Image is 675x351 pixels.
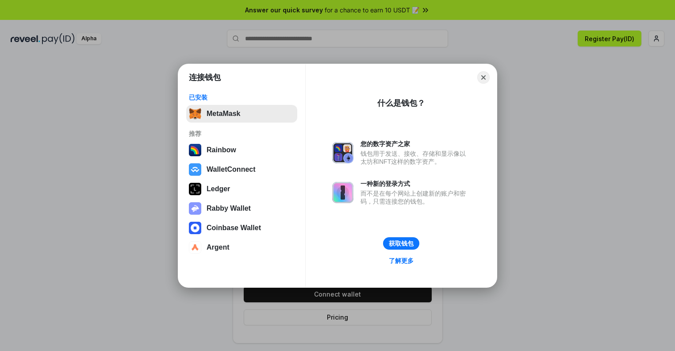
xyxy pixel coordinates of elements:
div: 了解更多 [389,257,414,265]
div: Coinbase Wallet [207,224,261,232]
div: 获取钱包 [389,239,414,247]
h1: 连接钱包 [189,72,221,83]
div: Argent [207,243,230,251]
button: Coinbase Wallet [186,219,297,237]
div: 而不是在每个网站上创建新的账户和密码，只需连接您的钱包。 [361,189,470,205]
div: WalletConnect [207,166,256,174]
a: 了解更多 [384,255,419,266]
div: 您的数字资产之家 [361,140,470,148]
img: svg+xml,%3Csvg%20width%3D%2228%22%20height%3D%2228%22%20viewBox%3D%220%200%2028%2028%22%20fill%3D... [189,241,201,254]
div: 已安装 [189,93,295,101]
img: svg+xml,%3Csvg%20xmlns%3D%22http%3A%2F%2Fwww.w3.org%2F2000%2Fsvg%22%20width%3D%2228%22%20height%3... [189,183,201,195]
div: Ledger [207,185,230,193]
button: Rabby Wallet [186,200,297,217]
div: 什么是钱包？ [377,98,425,108]
img: svg+xml,%3Csvg%20width%3D%2228%22%20height%3D%2228%22%20viewBox%3D%220%200%2028%2028%22%20fill%3D... [189,222,201,234]
img: svg+xml,%3Csvg%20xmlns%3D%22http%3A%2F%2Fwww.w3.org%2F2000%2Fsvg%22%20fill%3D%22none%22%20viewBox... [332,182,353,203]
img: svg+xml,%3Csvg%20fill%3D%22none%22%20height%3D%2233%22%20viewBox%3D%220%200%2035%2033%22%20width%... [189,108,201,120]
div: 一种新的登录方式 [361,180,470,188]
div: Rabby Wallet [207,204,251,212]
button: WalletConnect [186,161,297,178]
button: Rainbow [186,141,297,159]
button: Argent [186,239,297,256]
div: 推荐 [189,130,295,138]
button: MetaMask [186,105,297,123]
img: svg+xml,%3Csvg%20width%3D%2228%22%20height%3D%2228%22%20viewBox%3D%220%200%2028%2028%22%20fill%3D... [189,163,201,176]
div: 钱包用于发送、接收、存储和显示像以太坊和NFT这样的数字资产。 [361,150,470,166]
img: svg+xml,%3Csvg%20xmlns%3D%22http%3A%2F%2Fwww.w3.org%2F2000%2Fsvg%22%20fill%3D%22none%22%20viewBox... [332,142,353,163]
div: MetaMask [207,110,240,118]
div: Rainbow [207,146,236,154]
img: svg+xml,%3Csvg%20width%3D%22120%22%20height%3D%22120%22%20viewBox%3D%220%200%20120%20120%22%20fil... [189,144,201,156]
img: svg+xml,%3Csvg%20xmlns%3D%22http%3A%2F%2Fwww.w3.org%2F2000%2Fsvg%22%20fill%3D%22none%22%20viewBox... [189,202,201,215]
button: Ledger [186,180,297,198]
button: Close [477,71,490,84]
button: 获取钱包 [383,237,419,250]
